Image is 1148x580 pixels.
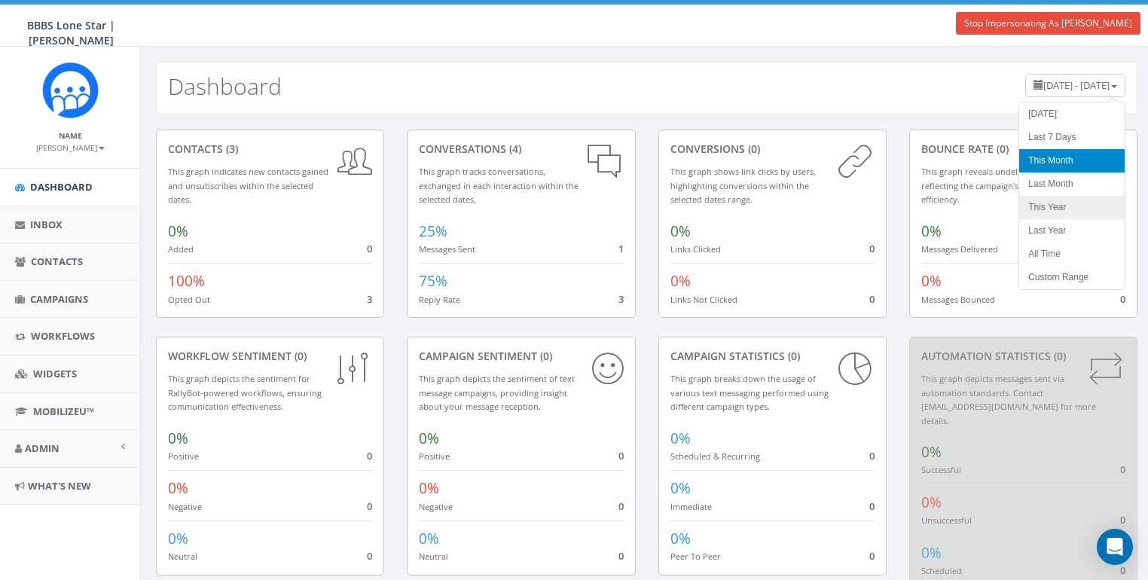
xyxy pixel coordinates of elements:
span: 0% [168,478,188,498]
a: [PERSON_NAME] [36,140,105,154]
small: This graph shows link clicks by users, highlighting conversions within the selected dates range. [670,166,816,205]
li: This Month [1019,149,1125,172]
li: Custom Range [1019,266,1125,289]
span: 3 [618,292,624,306]
span: (0) [292,349,307,363]
span: [DATE] - [DATE] [1043,78,1110,92]
span: 0 [869,549,875,563]
div: contacts [168,142,372,157]
small: Messages Bounced [921,294,995,305]
span: 0 [869,499,875,513]
small: Name [59,130,82,141]
span: Campaigns [30,292,88,306]
div: Campaign Statistics [670,349,875,364]
span: (0) [1051,349,1066,363]
span: 0% [168,221,188,241]
span: 0 [1120,563,1125,577]
span: 0% [419,529,439,548]
span: 0% [670,529,691,548]
small: Positive [419,450,450,462]
small: Messages Sent [419,243,475,255]
li: [DATE] [1019,102,1125,126]
span: Contacts [31,255,83,268]
small: This graph indicates new contacts gained and unsubscribes within the selected dates. [168,166,328,205]
span: 0 [618,549,624,563]
span: 1 [618,242,624,255]
small: Neutral [419,551,448,562]
span: 0 [618,499,624,513]
small: Successful [921,464,961,475]
li: Last Year [1019,219,1125,243]
span: 0 [869,292,875,306]
span: 0 [1120,462,1125,476]
span: Dashboard [30,180,93,194]
span: Widgets [33,367,77,380]
small: Positive [168,450,199,462]
span: 0 [367,449,372,462]
small: Immediate [670,501,712,512]
div: Open Intercom Messenger [1097,529,1133,565]
span: 0% [921,271,942,291]
span: 0% [670,478,691,498]
small: This graph depicts the sentiment for RallyBot-powered workflows, ensuring communication effective... [168,373,322,412]
span: (0) [994,142,1009,156]
small: This graph depicts the sentiment of text message campaigns, providing insight about your message ... [419,373,575,412]
li: Last 7 Days [1019,126,1125,149]
span: 0% [168,429,188,448]
li: Last Month [1019,172,1125,196]
small: This graph reveals undelivered messages, reflecting the campaign's delivery efficiency. [921,166,1084,205]
li: All Time [1019,243,1125,266]
span: 0% [670,271,691,291]
span: MobilizeU™ [33,404,94,418]
span: 0% [921,543,942,563]
span: 0% [670,429,691,448]
span: Admin [25,441,60,455]
span: (4) [506,142,521,156]
small: Reply Rate [419,294,460,305]
span: 0 [1120,513,1125,527]
span: 0% [168,529,188,548]
span: 0% [921,221,942,241]
div: conversations [419,142,623,157]
small: This graph tracks conversations, exchanged in each interaction within the selected dates. [419,166,579,205]
div: Automation Statistics [921,349,1125,364]
small: Messages Delivered [921,243,998,255]
span: (0) [745,142,760,156]
div: Workflow Sentiment [168,349,372,364]
small: [PERSON_NAME] [36,142,105,153]
span: 0% [921,493,942,512]
span: BBBS Lone Star | [PERSON_NAME] [27,18,115,47]
span: Workflows [31,329,95,343]
span: 0% [419,429,439,448]
span: Inbox [30,218,63,231]
a: Stop Impersonating As [PERSON_NAME] [956,12,1140,35]
small: Peer To Peer [670,551,721,562]
small: Links Clicked [670,243,721,255]
small: Negative [168,501,202,512]
div: Bounce Rate [921,142,1125,157]
small: This graph breaks down the usage of various text messaging performed using different campaign types. [670,373,829,412]
span: 100% [168,271,205,291]
div: Campaign Sentiment [419,349,623,364]
small: Scheduled & Recurring [670,450,760,462]
small: Unsuccessful [921,514,972,526]
small: Neutral [168,551,197,562]
span: (0) [537,349,552,363]
span: 0% [670,221,691,241]
small: Opted Out [168,294,210,305]
span: 3 [367,292,372,306]
small: Added [168,243,194,255]
h2: Dashboard [168,74,282,99]
div: conversions [670,142,875,157]
img: Rally_Corp_Icon_1.png [42,62,99,118]
span: 0 [367,549,372,563]
span: (3) [223,142,238,156]
span: 0 [869,449,875,462]
span: (0) [785,349,800,363]
span: 0 [367,242,372,255]
small: Links Not Clicked [670,294,737,305]
span: 0 [869,242,875,255]
span: 0% [921,442,942,462]
span: What's New [28,479,91,493]
span: 75% [419,271,447,291]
